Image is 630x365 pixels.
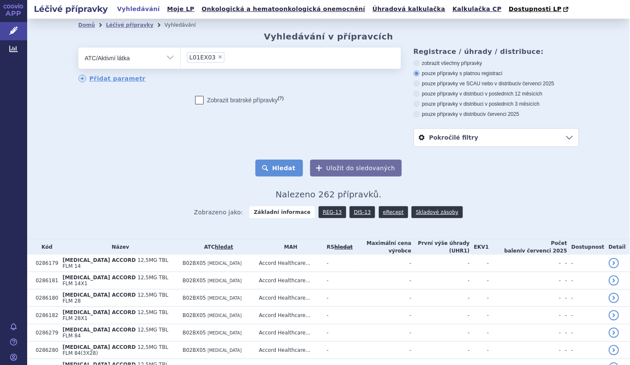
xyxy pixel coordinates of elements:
[450,3,504,15] a: Kalkulačka CP
[31,255,58,272] td: 0286179
[412,239,470,255] th: První výše úhrady (UHR1)
[489,342,561,359] td: -
[62,292,168,304] span: 12,5MG TBL FLM 28
[322,255,353,272] td: -
[322,289,353,307] td: -
[255,160,303,177] button: Hledat
[178,239,255,255] th: ATC
[353,289,411,307] td: -
[182,347,206,353] span: B02BX05
[227,52,232,62] input: L01EX03
[567,307,605,324] td: -
[412,255,470,272] td: -
[353,324,411,342] td: -
[334,244,353,250] a: vyhledávání neobsahuje žádnou platnou referenční skupinu
[255,272,322,289] td: Accord Healthcare...
[278,95,284,101] abbr: (?)
[353,342,411,359] td: -
[561,324,567,342] td: -
[567,342,605,359] td: -
[470,324,489,342] td: -
[322,272,353,289] td: -
[414,48,579,56] h3: Registrace / úhrady / distribuce:
[62,275,136,281] span: [MEDICAL_DATA] ACCORD
[182,278,206,284] span: B02BX05
[567,239,605,255] th: Dostupnost
[310,160,402,177] button: Uložit do sledovaných
[509,6,562,12] span: Dostupnosti LP
[412,272,470,289] td: -
[350,206,375,218] a: DIS-13
[207,296,241,300] span: [MEDICAL_DATA]
[470,272,489,289] td: -
[62,344,136,350] span: [MEDICAL_DATA] ACCORD
[115,3,162,15] a: Vyhledávání
[182,312,206,318] span: B02BX05
[561,255,567,272] td: -
[470,255,489,272] td: -
[484,111,519,117] span: v červenci 2025
[412,307,470,324] td: -
[470,289,489,307] td: -
[414,70,579,77] label: pouze přípravky s platnou registrací
[276,189,382,199] span: Nalezeno 262 přípravků.
[207,261,241,266] span: [MEDICAL_DATA]
[62,344,168,356] span: 12,5MG TBL FLM 84(3X28)
[31,307,58,324] td: 0286182
[255,324,322,342] td: Accord Healthcare...
[207,278,241,283] span: [MEDICAL_DATA]
[31,324,58,342] td: 0286279
[255,239,322,255] th: MAH
[489,289,561,307] td: -
[194,206,243,218] span: Zobrazeno jako:
[62,275,168,286] span: 12,5MG TBL FLM 14X1
[414,80,579,87] label: pouze přípravky ve SCAU nebo v distribuci
[609,258,619,268] a: detail
[218,54,223,59] span: ×
[489,307,561,324] td: -
[62,309,168,321] span: 12,5MG TBL FLM 28X1
[567,289,605,307] td: -
[414,129,579,146] a: Pokročilé filtry
[353,307,411,324] td: -
[322,324,353,342] td: -
[322,307,353,324] td: -
[31,239,58,255] th: Kód
[353,239,411,255] th: Maximální cena výrobce
[31,272,58,289] td: 0286181
[414,111,579,118] label: pouze přípravky v distribuci
[412,289,470,307] td: -
[567,255,605,272] td: -
[31,289,58,307] td: 0286180
[182,260,206,266] span: B02BX05
[255,289,322,307] td: Accord Healthcare...
[182,330,206,336] span: B02BX05
[470,307,489,324] td: -
[334,244,353,250] del: hledat
[506,3,573,15] a: Dostupnosti LP
[609,328,619,338] a: detail
[414,101,579,107] label: pouze přípravky v distribuci v posledních 3 měsících
[489,255,561,272] td: -
[207,348,241,353] span: [MEDICAL_DATA]
[561,272,567,289] td: -
[567,324,605,342] td: -
[522,248,567,254] span: v červenci 2025
[27,3,115,15] h2: Léčivé přípravky
[255,255,322,272] td: Accord Healthcare...
[412,206,462,218] a: Skladové zásoby
[62,327,168,339] span: 12,5MG TBL FLM 84
[106,22,154,28] a: Léčivé přípravky
[379,206,408,218] a: eRecept
[322,239,353,255] th: RS
[255,342,322,359] td: Accord Healthcare...
[353,272,411,289] td: -
[62,309,136,315] span: [MEDICAL_DATA] ACCORD
[470,239,489,255] th: EKV1
[165,19,207,31] li: Vyhledávání
[199,3,368,15] a: Onkologická a hematoonkologická onemocnění
[489,324,561,342] td: -
[609,275,619,286] a: detail
[31,342,58,359] td: 0286280
[319,206,346,218] a: REG-13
